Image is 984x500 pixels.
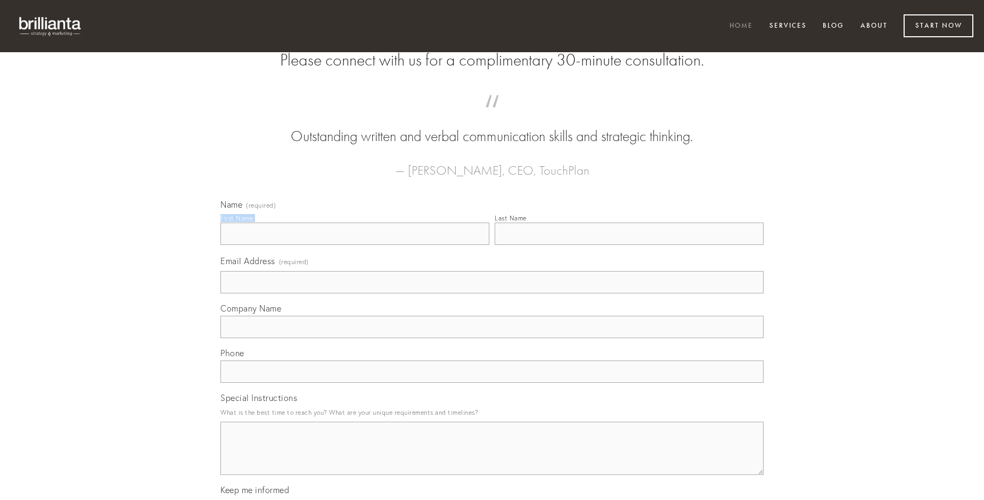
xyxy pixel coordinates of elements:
[279,255,309,269] span: (required)
[816,18,851,35] a: Blog
[495,214,527,222] div: Last Name
[237,105,747,147] blockquote: Outstanding written and verbal communication skills and strategic thinking.
[246,202,276,209] span: (required)
[220,485,289,495] span: Keep me informed
[723,18,760,35] a: Home
[854,18,895,35] a: About
[762,18,814,35] a: Services
[220,50,764,70] h2: Please connect with us for a complimentary 30-minute consultation.
[237,147,747,181] figcaption: — [PERSON_NAME], CEO, TouchPlan
[220,303,281,314] span: Company Name
[220,392,297,403] span: Special Instructions
[904,14,973,37] a: Start Now
[237,105,747,126] span: “
[220,405,764,420] p: What is the best time to reach you? What are your unique requirements and timelines?
[220,256,275,266] span: Email Address
[220,199,242,210] span: Name
[11,11,91,42] img: brillianta - research, strategy, marketing
[220,214,253,222] div: First Name
[220,348,244,358] span: Phone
